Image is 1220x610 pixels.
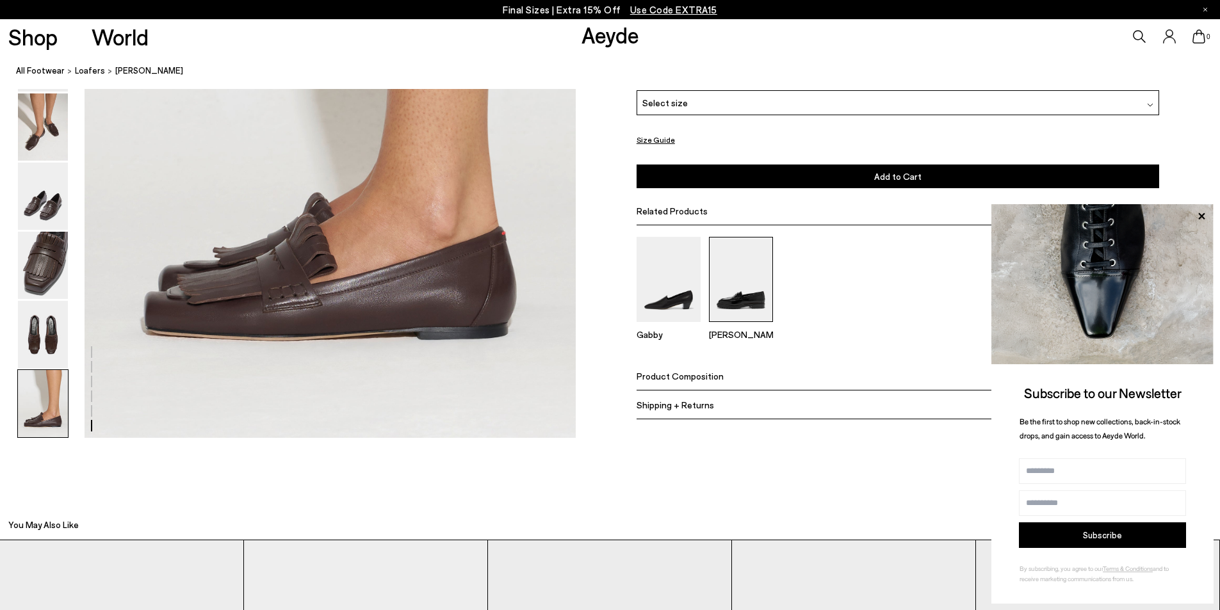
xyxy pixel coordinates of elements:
[8,518,79,531] h2: You May Also Like
[637,205,708,216] span: Related Products
[92,26,149,48] a: World
[637,329,701,340] p: Gabby
[642,96,688,109] span: Select size
[18,370,68,437] img: Belen Tassel Loafers - Image 6
[1024,385,1182,401] span: Subscribe to our Newsletter
[709,329,773,340] p: [PERSON_NAME]
[709,237,773,322] img: Leon Loafers
[75,65,105,76] span: Loafers
[637,132,675,148] button: Size Guide
[1019,522,1186,548] button: Subscribe
[630,4,717,15] span: Navigate to /collections/ss25-final-sizes
[18,301,68,368] img: Belen Tassel Loafers - Image 5
[637,399,714,410] span: Shipping + Returns
[18,93,68,161] img: Belen Tassel Loafers - Image 2
[637,371,724,381] span: Product Composition
[8,26,58,48] a: Shop
[709,313,773,340] a: Leon Loafers [PERSON_NAME]
[1205,33,1212,40] span: 0
[1147,102,1153,108] img: svg%3E
[637,313,701,340] a: Gabby Almond-Toe Loafers Gabby
[637,237,701,322] img: Gabby Almond-Toe Loafers
[1020,565,1103,572] span: By subscribing, you agree to our
[16,54,1220,89] nav: breadcrumb
[637,165,1159,188] button: Add to Cart
[503,2,717,18] p: Final Sizes | Extra 15% Off
[16,64,65,77] a: All Footwear
[991,204,1214,364] img: ca3f721fb6ff708a270709c41d776025.jpg
[18,163,68,230] img: Belen Tassel Loafers - Image 3
[1192,29,1205,44] a: 0
[75,64,105,77] a: Loafers
[115,64,183,77] span: [PERSON_NAME]
[1103,565,1153,572] a: Terms & Conditions
[582,21,639,48] a: Aeyde
[874,171,922,182] span: Add to Cart
[1020,417,1180,440] span: Be the first to shop new collections, back-in-stock drops, and gain access to Aeyde World.
[18,232,68,299] img: Belen Tassel Loafers - Image 4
